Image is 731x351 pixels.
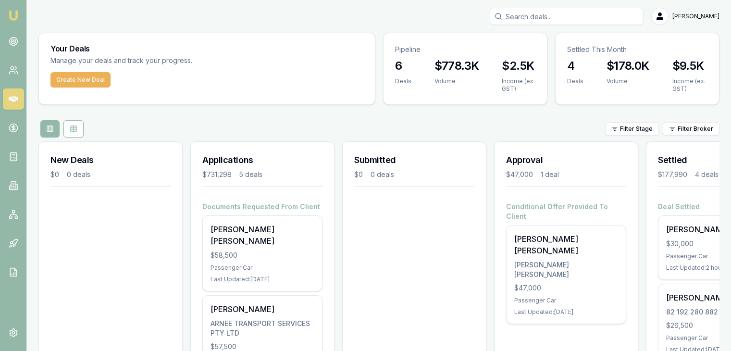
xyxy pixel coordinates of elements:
[607,58,649,74] h3: $178.0K
[620,125,653,133] span: Filter Stage
[202,153,322,167] h3: Applications
[490,8,644,25] input: Search deals
[514,260,618,279] div: [PERSON_NAME] [PERSON_NAME]
[672,77,707,93] div: Income (ex. GST)
[50,72,111,88] button: Create New Deal
[567,58,583,74] h3: 4
[541,170,559,179] div: 1 deal
[506,202,626,221] h4: Conditional Offer Provided To Client
[50,55,297,66] p: Manage your deals and track your progress.
[8,10,19,21] img: emu-icon-u.png
[202,202,322,212] h4: Documents Requested From Client
[514,297,618,304] div: Passenger Car
[672,13,719,20] span: [PERSON_NAME]
[567,45,707,54] p: Settled This Month
[678,125,713,133] span: Filter Broker
[502,77,535,93] div: Income (ex. GST)
[211,224,314,247] div: [PERSON_NAME] [PERSON_NAME]
[506,153,626,167] h3: Approval
[607,77,649,85] div: Volume
[434,77,479,85] div: Volume
[434,58,479,74] h3: $778.3K
[50,153,171,167] h3: New Deals
[605,122,659,136] button: Filter Stage
[354,153,474,167] h3: Submitted
[67,170,90,179] div: 0 deals
[239,170,262,179] div: 5 deals
[395,45,535,54] p: Pipeline
[211,251,314,260] div: $58,500
[211,303,314,315] div: [PERSON_NAME]
[211,276,314,283] div: Last Updated: [DATE]
[663,122,719,136] button: Filter Broker
[211,319,314,338] div: ARNEE TRANSPORT SERVICES PTY LTD
[371,170,394,179] div: 0 deals
[658,170,687,179] div: $177,990
[695,170,719,179] div: 4 deals
[395,77,411,85] div: Deals
[354,170,363,179] div: $0
[672,58,707,74] h3: $9.5K
[202,170,232,179] div: $731,298
[502,58,535,74] h3: $2.5K
[514,233,618,256] div: [PERSON_NAME] [PERSON_NAME]
[50,45,363,52] h3: Your Deals
[514,283,618,293] div: $47,000
[211,264,314,272] div: Passenger Car
[395,58,411,74] h3: 6
[514,308,618,316] div: Last Updated: [DATE]
[506,170,533,179] div: $47,000
[50,170,59,179] div: $0
[567,77,583,85] div: Deals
